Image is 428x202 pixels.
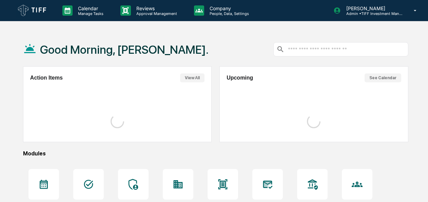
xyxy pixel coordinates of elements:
h2: Action Items [30,75,63,81]
h2: Upcoming [227,75,253,81]
p: Approval Management [131,11,180,16]
button: View All [180,73,205,82]
p: Calendar [73,5,107,11]
p: [PERSON_NAME] [341,5,404,11]
button: See Calendar [365,73,401,82]
p: Admin • TIFF Investment Management [341,11,404,16]
p: Reviews [131,5,180,11]
p: People, Data, Settings [204,11,252,16]
div: Modules [23,150,408,157]
h1: Good Morning, [PERSON_NAME]. [40,43,209,56]
img: logo [16,3,49,18]
p: Manage Tasks [73,11,107,16]
p: Company [204,5,252,11]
